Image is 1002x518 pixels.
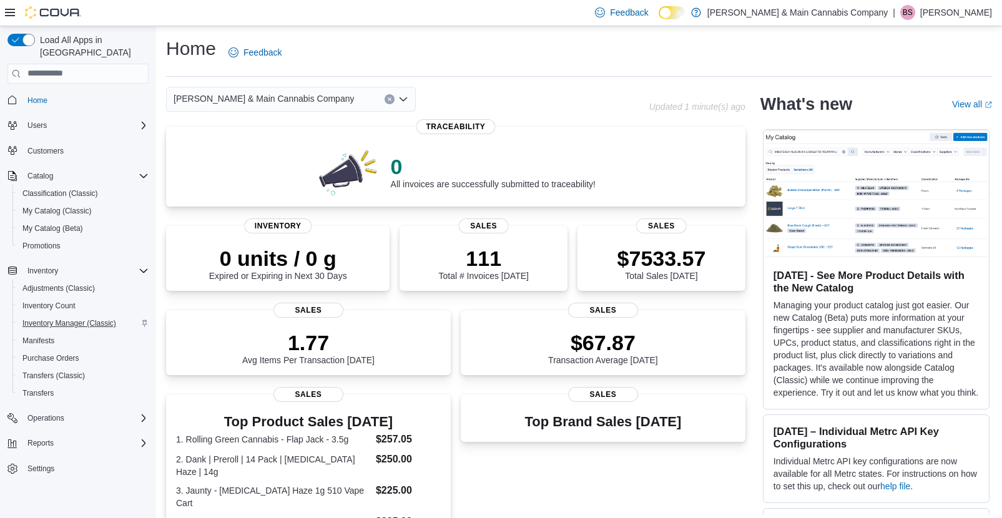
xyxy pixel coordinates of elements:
[438,246,528,271] p: 111
[17,221,88,236] a: My Catalog (Beta)
[27,146,64,156] span: Customers
[548,330,658,365] div: Transaction Average [DATE]
[17,281,100,296] a: Adjustments (Classic)
[17,186,103,201] a: Classification (Classic)
[22,169,58,183] button: Catalog
[209,246,347,281] div: Expired or Expiring in Next 30 Days
[920,5,992,20] p: [PERSON_NAME]
[568,303,638,318] span: Sales
[22,241,61,251] span: Promotions
[17,333,59,348] a: Manifests
[316,147,381,197] img: 0
[27,438,54,448] span: Reports
[17,203,149,218] span: My Catalog (Classic)
[242,330,375,355] p: 1.77
[27,413,64,423] span: Operations
[273,303,343,318] span: Sales
[22,371,85,381] span: Transfers (Classic)
[376,483,441,498] dd: $225.00
[17,298,149,313] span: Inventory Count
[17,238,66,253] a: Promotions
[22,263,63,278] button: Inventory
[525,414,682,429] h3: Top Brand Sales [DATE]
[659,6,685,19] input: Dark Mode
[12,384,154,402] button: Transfers
[27,464,54,474] span: Settings
[12,202,154,220] button: My Catalog (Classic)
[25,6,81,19] img: Cova
[22,318,116,328] span: Inventory Manager (Classic)
[12,280,154,297] button: Adjustments (Classic)
[22,118,52,133] button: Users
[273,387,343,402] span: Sales
[22,118,149,133] span: Users
[2,117,154,134] button: Users
[12,332,154,349] button: Manifests
[176,414,441,429] h3: Top Product Sales [DATE]
[900,5,915,20] div: Barton Swan
[22,93,52,108] a: Home
[610,6,648,19] span: Feedback
[27,120,47,130] span: Users
[774,269,979,294] h3: [DATE] - See More Product Details with the New Catalog
[17,186,149,201] span: Classification (Classic)
[903,5,913,20] span: BS
[22,461,149,476] span: Settings
[17,298,81,313] a: Inventory Count
[12,297,154,315] button: Inventory Count
[22,144,69,159] a: Customers
[2,409,154,427] button: Operations
[35,34,149,59] span: Load All Apps in [GEOGRAPHIC_DATA]
[243,46,282,59] span: Feedback
[376,432,441,447] dd: $257.05
[12,220,154,237] button: My Catalog (Beta)
[548,330,658,355] p: $67.87
[17,386,149,401] span: Transfers
[7,86,149,511] nav: Complex example
[2,167,154,185] button: Catalog
[458,218,509,233] span: Sales
[2,142,154,160] button: Customers
[617,246,706,271] p: $7533.57
[22,336,54,346] span: Manifests
[17,221,149,236] span: My Catalog (Beta)
[22,223,83,233] span: My Catalog (Beta)
[774,425,979,450] h3: [DATE] – Individual Metrc API Key Configurations
[17,333,149,348] span: Manifests
[22,353,79,363] span: Purchase Orders
[22,206,92,216] span: My Catalog (Classic)
[893,5,895,20] p: |
[176,433,371,446] dt: 1. Rolling Green Cannabis - Flap Jack - 3.5g
[17,316,121,331] a: Inventory Manager (Classic)
[17,316,149,331] span: Inventory Manager (Classic)
[27,171,53,181] span: Catalog
[22,283,95,293] span: Adjustments (Classic)
[416,119,495,134] span: Traceability
[17,368,90,383] a: Transfers (Classic)
[176,484,371,509] dt: 3. Jaunty - [MEDICAL_DATA] Haze 1g 510 Vape Cart
[985,101,992,109] svg: External link
[22,92,149,108] span: Home
[22,436,59,451] button: Reports
[12,349,154,367] button: Purchase Orders
[174,91,354,106] span: [PERSON_NAME] & Main Cannabis Company
[17,368,149,383] span: Transfers (Classic)
[27,95,47,105] span: Home
[391,154,596,179] p: 0
[17,386,59,401] a: Transfers
[385,94,395,104] button: Clear input
[242,330,375,365] div: Avg Items Per Transaction [DATE]
[398,94,408,104] button: Open list of options
[223,40,287,65] a: Feedback
[2,434,154,452] button: Reports
[17,238,149,253] span: Promotions
[244,218,312,233] span: Inventory
[636,218,687,233] span: Sales
[2,459,154,477] button: Settings
[952,99,992,109] a: View allExternal link
[376,452,441,467] dd: $250.00
[22,436,149,451] span: Reports
[2,262,154,280] button: Inventory
[22,388,54,398] span: Transfers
